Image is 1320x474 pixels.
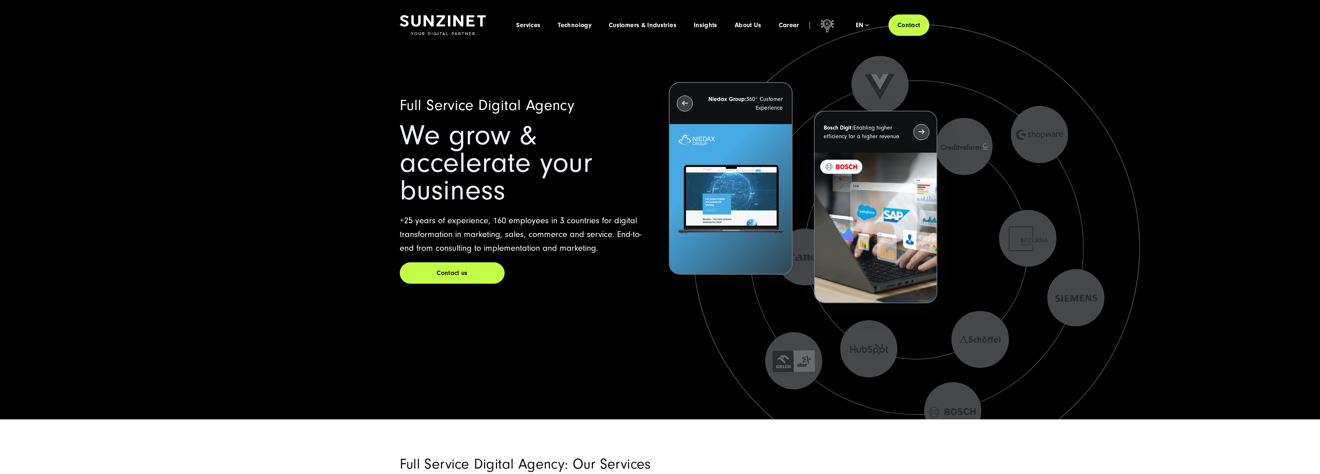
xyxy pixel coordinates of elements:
[814,111,937,304] button: Bosch Digit:Enabling higher efficiency for a higher revenue recent-project_BOSCH_2024-03
[400,456,743,473] h2: Full Service Digital Agency: Our Services
[400,214,651,255] p: +25 years of experience, 160 employees in 3 countries for digital transformation in marketing, sa...
[400,262,505,284] a: Contact us
[400,97,574,114] span: Full Service Digital Agency
[815,153,937,303] img: recent-project_BOSCH_2024-03
[856,22,869,29] div: en
[558,22,591,29] a: Technology
[708,96,746,102] strong: Niedax Group:
[669,82,792,275] button: Niedax Group:360° Customer Experience Letztes Projekt von Niedax. Ein Laptop auf dem die Niedax W...
[694,22,717,29] a: Insights
[824,123,900,141] p: Enabling higher efficiency for a higher revenue
[400,119,593,207] span: We grow & accelerate your business
[779,22,799,29] a: Career
[888,14,929,36] a: Contact
[609,22,676,29] a: Customers & Industries
[516,22,540,29] a: Services
[824,124,853,131] strong: Bosch Digit:
[735,22,761,29] a: About Us
[670,124,791,274] img: Letztes Projekt von Niedax. Ein Laptop auf dem die Niedax Website geöffnet ist, auf blauem Hinter...
[400,15,486,35] img: SUNZINET Full Service Digital Agentur
[706,95,782,112] p: 360° Customer Experience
